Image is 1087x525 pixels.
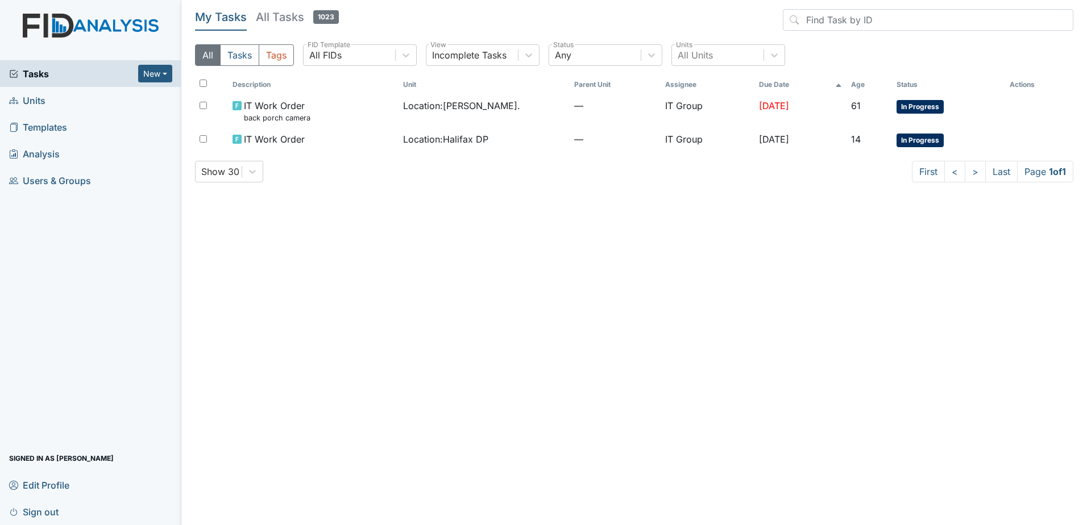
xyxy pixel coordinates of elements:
[399,75,570,94] th: Toggle SortBy
[912,161,1073,182] nav: task-pagination
[244,99,310,123] span: IT Work Order back porch camera
[1005,75,1062,94] th: Actions
[313,10,339,24] span: 1023
[138,65,172,82] button: New
[661,94,754,128] td: IT Group
[555,48,571,62] div: Any
[783,9,1073,31] input: Find Task by ID
[985,161,1018,182] a: Last
[574,132,656,146] span: —
[661,75,754,94] th: Assignee
[9,449,114,467] span: Signed in as [PERSON_NAME]
[965,161,986,182] a: >
[759,100,789,111] span: [DATE]
[574,99,656,113] span: —
[1017,161,1073,182] span: Page
[201,165,239,178] div: Show 30
[912,161,945,182] a: First
[847,75,892,94] th: Toggle SortBy
[195,44,221,66] button: All
[195,44,294,66] div: Type filter
[754,75,847,94] th: Toggle SortBy
[944,161,965,182] a: <
[195,9,247,25] h5: My Tasks
[259,44,294,66] button: Tags
[9,118,67,136] span: Templates
[1049,166,1066,177] strong: 1 of 1
[9,91,45,109] span: Units
[759,134,789,145] span: [DATE]
[851,134,861,145] span: 14
[851,100,861,111] span: 61
[256,9,339,25] h5: All Tasks
[892,75,1005,94] th: Toggle SortBy
[570,75,661,94] th: Toggle SortBy
[200,80,207,87] input: Toggle All Rows Selected
[9,476,69,494] span: Edit Profile
[897,100,944,114] span: In Progress
[244,132,305,146] span: IT Work Order
[228,75,399,94] th: Toggle SortBy
[432,48,507,62] div: Incomplete Tasks
[220,44,259,66] button: Tasks
[244,113,310,123] small: back porch camera
[9,503,59,520] span: Sign out
[403,132,488,146] span: Location : Halifax DP
[309,48,342,62] div: All FIDs
[897,134,944,147] span: In Progress
[403,99,520,113] span: Location : [PERSON_NAME].
[9,172,91,189] span: Users & Groups
[9,145,60,163] span: Analysis
[9,67,138,81] a: Tasks
[661,128,754,152] td: IT Group
[678,48,713,62] div: All Units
